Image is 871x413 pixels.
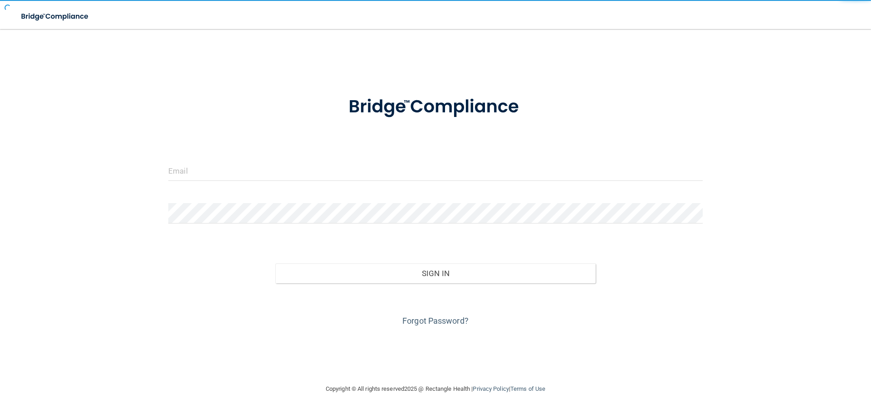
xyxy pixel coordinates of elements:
img: bridge_compliance_login_screen.278c3ca4.svg [14,7,97,26]
a: Forgot Password? [402,316,469,326]
img: bridge_compliance_login_screen.278c3ca4.svg [330,83,541,131]
a: Terms of Use [510,385,545,392]
input: Email [168,160,703,181]
button: Sign In [275,263,596,283]
a: Privacy Policy [473,385,509,392]
div: Copyright © All rights reserved 2025 @ Rectangle Health | | [270,374,601,403]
